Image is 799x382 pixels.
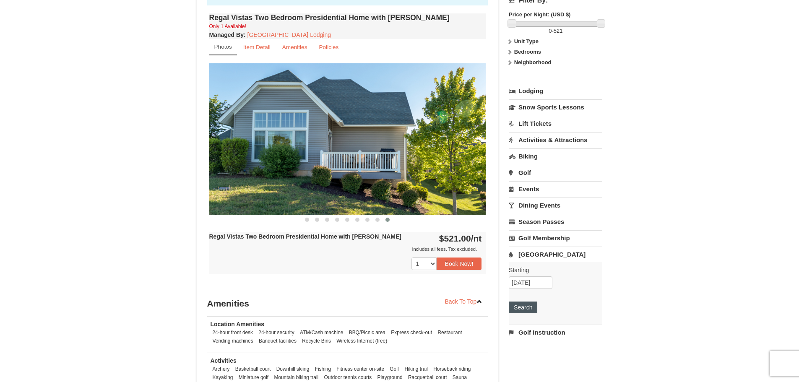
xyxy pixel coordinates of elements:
li: Racquetball court [406,373,449,382]
li: ATM/Cash machine [298,328,346,337]
strong: : [209,31,246,38]
li: 24-hour security [256,328,296,337]
strong: Activities [211,357,237,364]
a: Golf Membership [509,230,602,246]
span: Managed By [209,31,244,38]
li: Outdoor tennis courts [322,373,374,382]
a: Back To Top [440,295,488,308]
a: Item Detail [238,39,276,55]
a: Season Passes [509,214,602,229]
li: Hiking trail [402,365,430,373]
li: Archery [211,365,232,373]
strong: Price per Night: (USD $) [509,11,570,18]
label: Starting [509,266,596,274]
li: Kayaking [211,373,235,382]
li: Horseback riding [431,365,473,373]
li: BBQ/Picnic area [347,328,388,337]
small: Amenities [282,44,307,50]
li: Golf [388,365,401,373]
h4: Regal Vistas Two Bedroom Presidential Home with [PERSON_NAME] [209,13,486,22]
li: Miniature golf [237,373,271,382]
li: Vending machines [211,337,255,345]
strong: Location Amenities [211,321,265,327]
h3: Amenities [207,295,488,312]
strong: Neighborhood [514,59,552,65]
li: Sauna [450,373,469,382]
small: Policies [319,44,338,50]
strong: Unit Type [514,38,539,44]
a: Golf [509,165,602,180]
li: Fitness center on-site [334,365,386,373]
a: Snow Sports Lessons [509,99,602,115]
a: Amenities [277,39,313,55]
li: 24-hour front desk [211,328,255,337]
a: Dining Events [509,197,602,213]
li: Basketball court [233,365,273,373]
a: Activities & Attractions [509,132,602,148]
small: Only 1 Available! [209,23,246,29]
li: Mountain biking trail [272,373,320,382]
strong: Bedrooms [514,49,541,55]
strong: Regal Vistas Two Bedroom Presidential Home with [PERSON_NAME] [209,233,401,240]
small: Item Detail [243,44,271,50]
a: Golf Instruction [509,325,602,340]
span: 0 [549,28,552,34]
div: Includes all fees. Tax excluded. [209,245,482,253]
a: [GEOGRAPHIC_DATA] [509,247,602,262]
li: Express check-out [389,328,434,337]
strong: $521.00 [439,234,482,243]
a: [GEOGRAPHIC_DATA] Lodging [247,31,331,38]
li: Recycle Bins [300,337,333,345]
span: 521 [554,28,563,34]
a: Lift Tickets [509,116,602,131]
a: Biking [509,148,602,164]
li: Banquet facilities [257,337,299,345]
a: Lodging [509,83,602,99]
li: Downhill skiing [274,365,312,373]
a: Events [509,181,602,197]
span: /nt [471,234,482,243]
li: Restaurant [435,328,464,337]
a: Photos [209,39,237,55]
button: Search [509,301,537,313]
li: Playground [375,373,405,382]
label: - [509,27,602,35]
a: Policies [313,39,344,55]
li: Wireless Internet (free) [334,337,389,345]
img: 18876286-50-7afc76a0.jpg [209,63,486,215]
li: Fishing [313,365,333,373]
small: Photos [214,44,232,50]
button: Book Now! [437,257,482,270]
